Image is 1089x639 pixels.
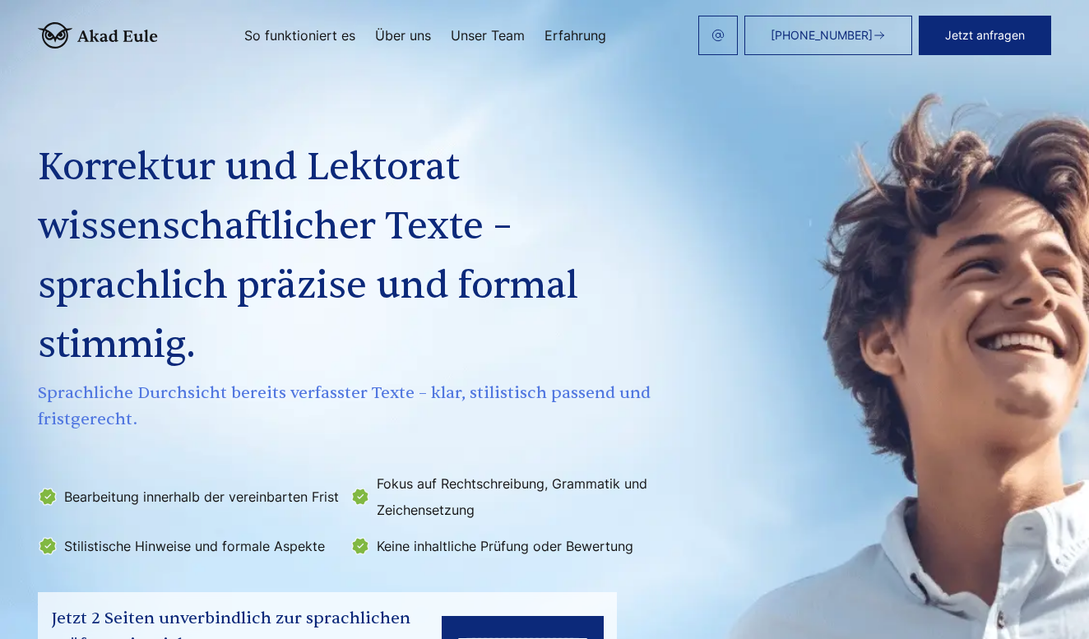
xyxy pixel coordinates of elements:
[38,533,341,559] li: Stilistische Hinweise und formale Aspekte
[244,29,355,42] a: So funktioniert es
[451,29,525,42] a: Unser Team
[38,22,158,49] img: logo
[350,470,653,523] li: Fokus auf Rechtschreibung, Grammatik und Zeichensetzung
[711,29,725,42] img: email
[544,29,606,42] a: Erfahrung
[744,16,912,55] a: [PHONE_NUMBER]
[919,16,1051,55] button: Jetzt anfragen
[350,533,653,559] li: Keine inhaltliche Prüfung oder Bewertung
[38,380,656,433] span: Sprachliche Durchsicht bereits verfasster Texte – klar, stilistisch passend und fristgerecht.
[771,29,873,42] span: [PHONE_NUMBER]
[38,138,656,375] h1: Korrektur und Lektorat wissenschaftlicher Texte – sprachlich präzise und formal stimmig.
[38,470,341,523] li: Bearbeitung innerhalb der vereinbarten Frist
[375,29,431,42] a: Über uns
